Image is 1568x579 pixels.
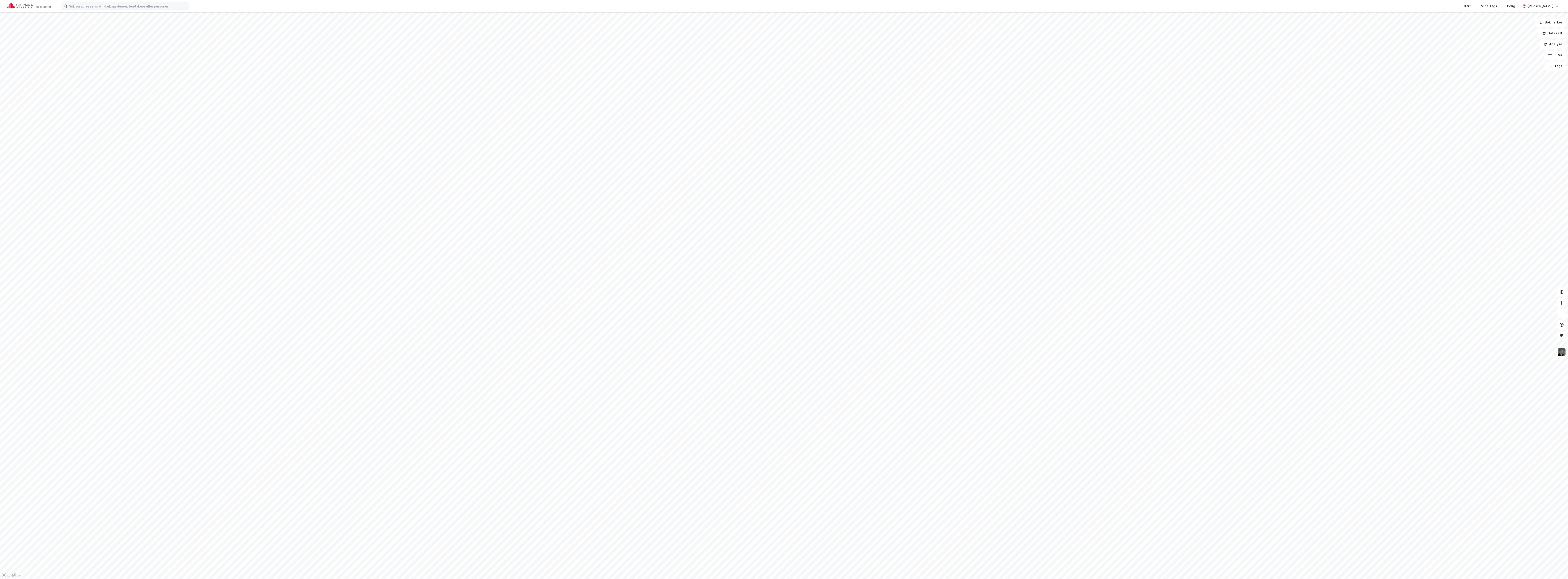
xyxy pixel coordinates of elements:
div: Kontrollprogram for chat [1545,557,1568,579]
iframe: Chat Widget [1545,557,1568,579]
button: Filter [1544,51,1566,60]
div: Kart [1464,3,1471,9]
img: 9k= [1557,348,1566,356]
a: Mapbox homepage [1,572,21,578]
button: Analyse [1540,40,1566,49]
div: Mine Tags [1481,3,1497,9]
img: cushman-wakefield-realkapital-logo.202ea83816669bd177139c58696a8fa1.svg [7,3,51,9]
div: [PERSON_NAME] [1527,3,1553,9]
div: Bolig [1507,3,1515,9]
button: Tags [1545,61,1566,71]
button: Bokmerker [1535,18,1566,27]
input: Søk på adresse, matrikkel, gårdeiere, leietakere eller personer [67,3,189,10]
button: Datasett [1538,29,1566,38]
